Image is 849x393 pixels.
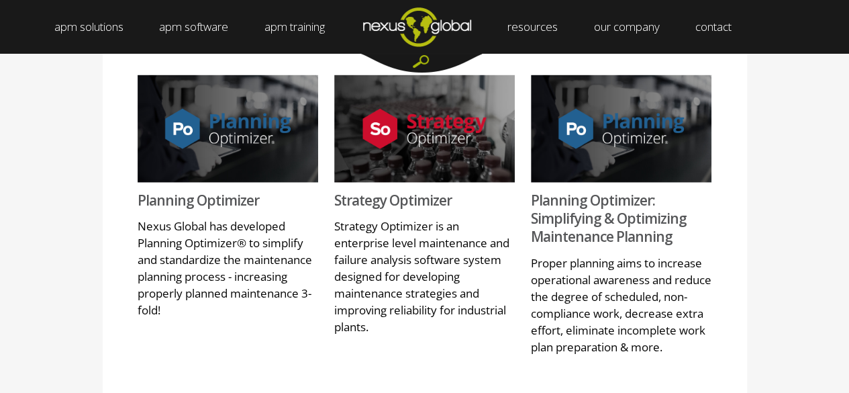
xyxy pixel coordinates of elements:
[531,191,687,247] a: Planning Optimizer: Simplifying & Optimizing Maintenance Planning
[334,75,515,182] img: article_ctas24
[531,75,711,182] img: feat_image4
[138,75,318,182] img: feat_image4
[334,191,452,210] a: Strategy Optimizer
[334,218,515,335] p: Strategy Optimizer is an enterprise level maintenance and failure analysis software system design...
[138,218,318,318] p: Nexus Global has developed Planning Optimizer® to simplify and standardize the maintenance planni...
[138,191,259,210] a: Planning Optimizer
[531,255,711,355] p: Proper planning aims to increase operational awareness and reduce the degree of scheduled, non-co...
